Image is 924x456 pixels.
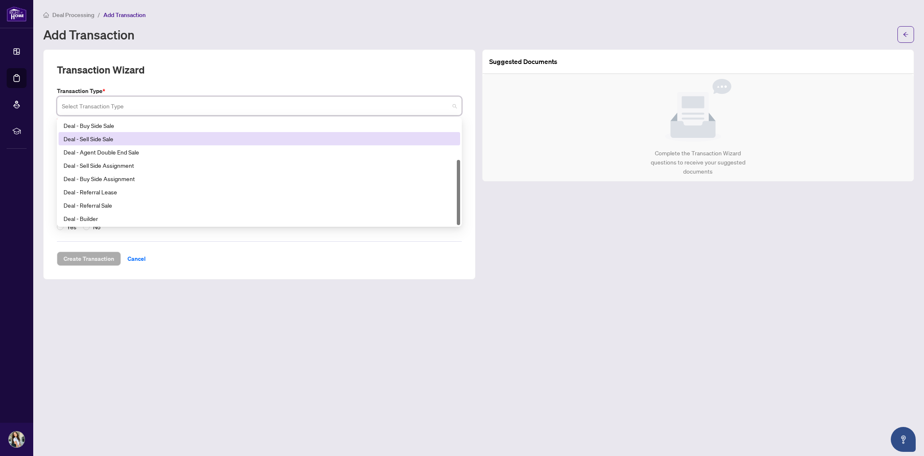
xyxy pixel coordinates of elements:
[127,252,146,265] span: Cancel
[57,252,121,266] button: Create Transaction
[64,161,455,170] div: Deal - Sell Side Assignment
[9,431,25,447] img: Profile Icon
[64,174,455,183] div: Deal - Buy Side Assignment
[64,201,455,210] div: Deal - Referral Sale
[59,119,460,132] div: Deal - Buy Side Sale
[59,212,460,225] div: Deal - Builder
[64,187,455,196] div: Deal - Referral Lease
[7,6,27,22] img: logo
[642,149,754,176] div: Complete the Transaction Wizard questions to receive your suggested documents
[52,11,94,19] span: Deal Processing
[59,172,460,185] div: Deal - Buy Side Assignment
[59,159,460,172] div: Deal - Sell Side Assignment
[57,86,462,96] label: Transaction Type
[59,199,460,212] div: Deal - Referral Sale
[57,63,145,76] h2: Transaction Wizard
[64,121,455,130] div: Deal - Buy Side Sale
[43,12,49,18] span: home
[64,214,455,223] div: Deal - Builder
[64,134,455,143] div: Deal - Sell Side Sale
[489,56,557,67] article: Suggested Documents
[59,145,460,159] div: Deal - Agent Double End Sale
[57,118,132,124] span: Transaction Type is Required Field
[121,252,152,266] button: Cancel
[903,32,909,37] span: arrow-left
[59,132,460,145] div: Deal - Sell Side Sale
[64,147,455,157] div: Deal - Agent Double End Sale
[665,79,731,142] img: Null State Icon
[98,10,100,20] li: /
[43,28,135,41] h1: Add Transaction
[891,427,916,452] button: Open asap
[103,11,146,19] span: Add Transaction
[59,185,460,199] div: Deal - Referral Lease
